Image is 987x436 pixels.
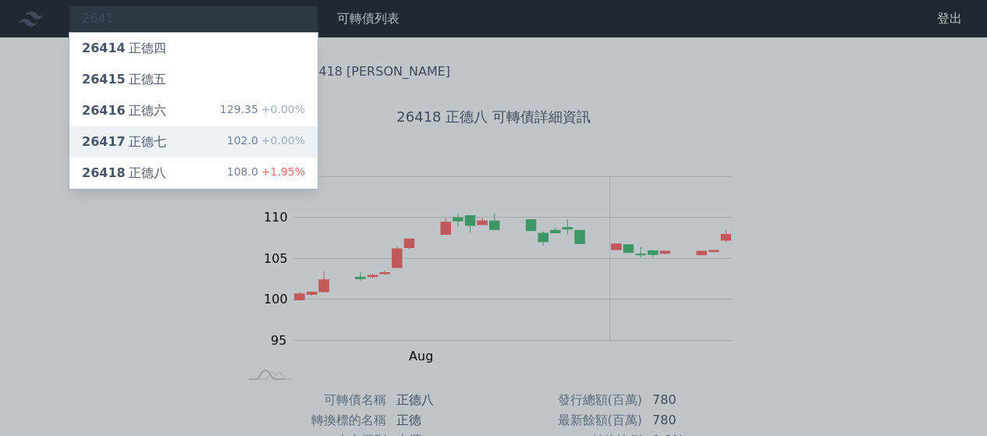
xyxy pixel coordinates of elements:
div: 正德五 [82,70,166,89]
span: +1.95% [258,165,305,178]
span: 26415 [82,72,126,87]
a: 26414正德四 [69,33,318,64]
a: 26415正德五 [69,64,318,95]
div: 102.0 [227,133,305,151]
span: 26414 [82,41,126,55]
span: 26416 [82,103,126,118]
span: 26417 [82,134,126,149]
div: 正德六 [82,101,166,120]
div: 129.35 [220,101,305,120]
div: 正德八 [82,164,166,183]
span: 26418 [82,165,126,180]
div: 108.0 [227,164,305,183]
a: 26416正德六 129.35+0.00% [69,95,318,126]
a: 26417正德七 102.0+0.00% [69,126,318,158]
span: +0.00% [258,103,305,115]
div: 正德七 [82,133,166,151]
div: 正德四 [82,39,166,58]
a: 26418正德八 108.0+1.95% [69,158,318,189]
span: +0.00% [258,134,305,147]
